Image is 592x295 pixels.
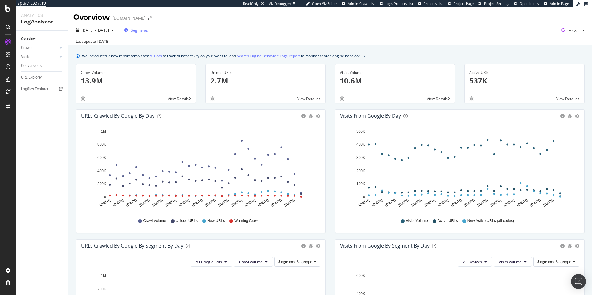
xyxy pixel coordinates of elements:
span: Google [567,27,580,33]
text: [DATE] [542,198,555,208]
a: Overview [21,36,64,42]
span: View Details [427,96,448,101]
span: Admin Page [550,1,569,6]
text: [DATE] [283,198,296,208]
span: New URLs [207,218,225,224]
div: bug [309,114,313,118]
div: circle-info [560,114,565,118]
text: [DATE] [450,198,462,208]
button: All Devices [458,257,492,267]
div: Overview [21,36,36,42]
text: [DATE] [99,198,111,208]
text: [DATE] [217,198,230,208]
div: ReadOnly: [243,1,260,6]
div: Active URLs [469,70,580,75]
a: Admin Page [544,1,569,6]
div: bug [568,244,572,248]
p: 10.6M [340,75,450,86]
span: Admin Crawl List [348,1,375,6]
span: View Details [168,96,189,101]
text: 200K [356,169,365,173]
span: Open in dev [520,1,539,6]
text: 500K [356,129,365,134]
button: Visits Volume [494,257,532,267]
div: Unique URLs [210,70,321,75]
span: Active URLs [438,218,458,224]
text: [DATE] [138,198,151,208]
div: URLs Crawled by Google by day [81,113,154,119]
a: Projects List [418,1,443,6]
text: 1M [101,129,106,134]
span: Visits Volume [406,218,428,224]
svg: A chart. [81,127,320,212]
text: [DATE] [397,198,410,208]
span: Visits Volume [499,259,522,265]
div: Overview [73,12,110,23]
div: Visits from Google by day [340,113,401,119]
div: Conversions [21,63,42,69]
div: URLs Crawled by Google By Segment By Day [81,243,183,249]
a: Visits [21,54,58,60]
text: [DATE] [151,198,164,208]
span: Pagetype [296,259,312,264]
p: 2.7M [210,75,321,86]
div: Logfiles Explorer [21,86,48,92]
span: Project Page [454,1,474,6]
a: Admin Crawl List [342,1,375,6]
text: 400K [356,143,365,147]
button: Crawl Volume [234,257,273,267]
a: Project Page [448,1,474,6]
text: [DATE] [165,198,177,208]
span: Open Viz Editor [312,1,337,6]
text: [DATE] [490,198,502,208]
div: bug [568,114,572,118]
a: AI Bots [150,53,162,59]
text: [DATE] [424,198,436,208]
text: 0 [104,195,106,199]
text: [DATE] [191,198,203,208]
span: Project Settings [484,1,509,6]
text: 1M [101,273,106,278]
div: gear [575,114,579,118]
div: gear [316,114,320,118]
div: We introduced 2 new report templates: to track AI bot activity on your website, and to monitor se... [82,53,361,59]
span: Unique URLs [176,218,198,224]
div: [DOMAIN_NAME] [113,15,146,21]
text: [DATE] [270,198,282,208]
div: URL Explorer [21,74,42,81]
div: Crawl Volume [81,70,191,75]
button: [DATE] - [DATE] [73,25,116,35]
span: Warning Crawl [234,218,258,224]
a: Conversions [21,63,64,69]
text: [DATE] [231,198,243,208]
div: Crawls [21,45,32,51]
text: 200K [97,182,106,186]
div: Last update [76,39,109,44]
a: Logfiles Explorer [21,86,64,92]
span: New Active URLs (all codes) [467,218,514,224]
a: Logs Projects List [380,1,413,6]
text: 750K [97,287,106,291]
text: 0 [363,195,365,199]
text: [DATE] [437,198,449,208]
div: gear [316,244,320,248]
button: Google [559,25,587,35]
text: 300K [356,156,365,160]
div: bug [81,96,85,101]
div: LogAnalyzer [21,18,63,26]
text: [DATE] [178,198,190,208]
text: 400K [97,169,106,173]
div: circle-info [301,244,306,248]
div: Visits from Google By Segment By Day [340,243,430,249]
a: Crawls [21,45,58,51]
div: A chart. [340,127,579,212]
div: circle-info [560,244,565,248]
span: Logs Projects List [385,1,413,6]
text: [DATE] [244,198,256,208]
text: 800K [97,143,106,147]
div: bug [309,244,313,248]
div: Open Intercom Messenger [571,274,586,289]
span: Crawl Volume [143,218,166,224]
button: All Google Bots [191,257,232,267]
